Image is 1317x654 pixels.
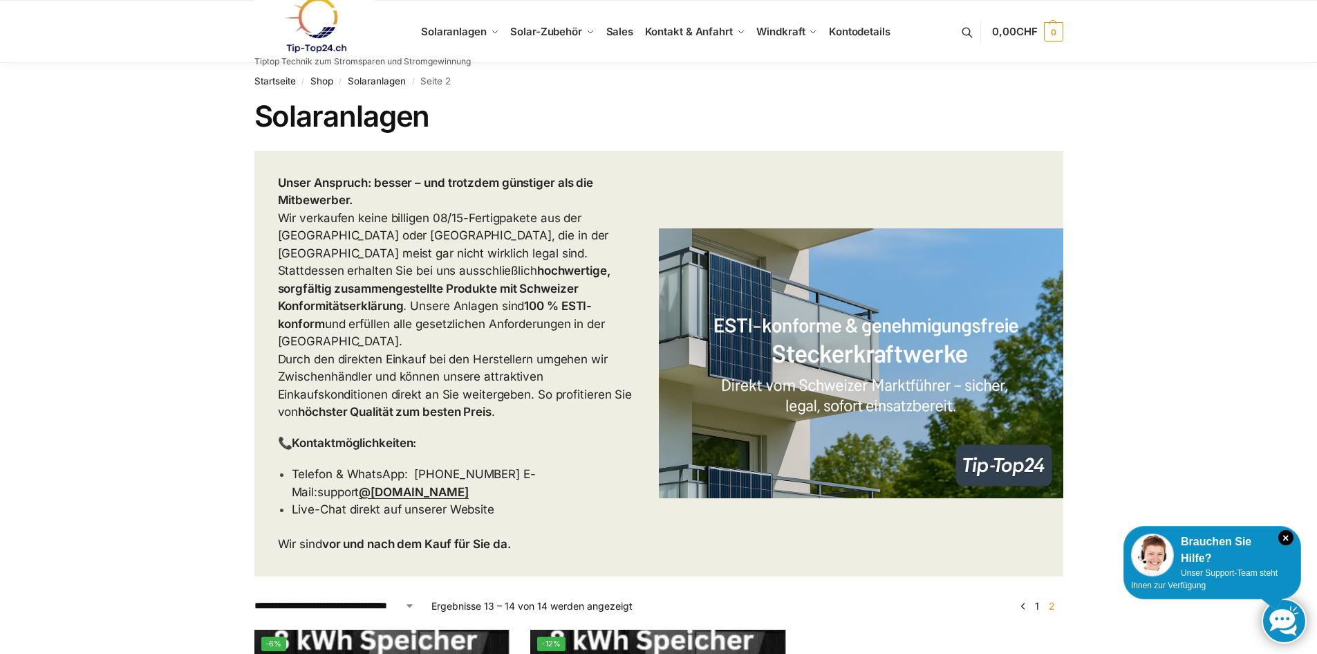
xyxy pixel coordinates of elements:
[1016,25,1038,38] span: CHF
[645,25,733,38] span: Kontakt & Anfahrt
[278,176,594,208] strong: Unser Anspruch: besser – und trotzdem günstiger als die Mitbewerber.
[278,299,592,331] strong: 100 % ESTI-konform
[298,405,492,419] strong: höchster Qualität zum besten Preis
[333,76,348,87] span: /
[992,25,1037,38] span: 0,00
[659,228,1063,498] img: ESTI-konforme & genehmigungsfreie Steckerkraftwerke – Direkt vom Schweizer Marktführer“
[829,25,890,38] span: Kontodetails
[254,75,296,87] a: Startseite
[823,1,896,63] a: Kontodetails
[278,264,610,313] strong: hochwertige, sorgfältig zusammengestellte Produkte mit Schweizer Konformitätserklärung
[406,76,420,87] span: /
[254,99,1063,134] h1: Solaranlagen
[751,1,823,63] a: Windkraft
[606,25,634,38] span: Sales
[310,75,333,87] a: Shop
[1131,568,1278,590] span: Unser Support-Team steht Ihnen zur Verfügung
[756,25,805,38] span: Windkraft
[278,536,635,554] p: Wir sind
[254,63,1063,99] nav: Breadcrumb
[421,25,487,38] span: Solaranlagen
[1131,534,1174,576] img: Customer service
[292,466,635,501] p: Telefon & WhatsApp: [PHONE_NUMBER] E-Mail:support
[322,537,511,551] strong: vor und nach dem Kauf für Sie da.
[292,501,635,519] p: Live-Chat direkt auf unserer Website
[1278,530,1293,545] i: Schließen
[1018,599,1028,613] a: ←
[254,57,471,66] p: Tiptop Technik zum Stromsparen und Stromgewinnung
[600,1,639,63] a: Sales
[992,11,1063,53] a: 0,00CHF 0
[348,75,406,87] a: Solaranlagen
[639,1,751,63] a: Kontakt & Anfahrt
[359,485,469,499] a: @[DOMAIN_NAME]
[1044,22,1063,42] span: 0
[1031,600,1043,612] a: Seite 1
[278,435,635,453] p: 📞
[1013,599,1063,613] nav: Produkt-Seitennummerierung
[1045,600,1058,612] span: Seite 2
[296,76,310,87] span: /
[292,436,416,450] strong: Kontaktmöglichkeiten:
[505,1,600,63] a: Solar-Zubehör
[254,599,415,613] select: Shop-Reihenfolge
[1131,534,1293,567] div: Brauchen Sie Hilfe?
[278,174,635,421] p: Wir verkaufen keine billigen 08/15-Fertigpakete aus der [GEOGRAPHIC_DATA] oder [GEOGRAPHIC_DATA],...
[510,25,582,38] span: Solar-Zubehör
[431,599,633,613] p: Ergebnisse 13 – 14 von 14 werden angezeigt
